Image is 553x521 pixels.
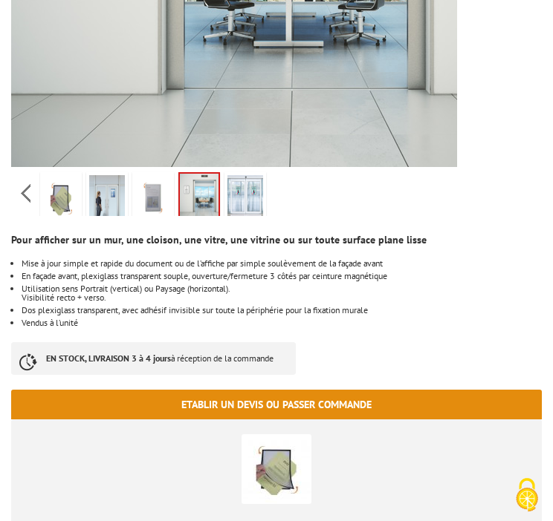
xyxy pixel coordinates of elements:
img: Cadre A4 Vit'Affiche 2 faces magnétic + adhésif, liseret NOIR [242,434,311,504]
li: Utilisation sens Portrait (vertical) ou Paysage (horizontal). [22,284,542,302]
button: Cookies (fenêtre modale) [501,471,553,521]
img: cadre_a4_2_faces_magnetic_adhesif_liseret_gris_212410-_1_.jpg [135,175,171,221]
strong: EN STOCK, LIVRAISON 3 à 4 jours [46,353,171,364]
li: Mise à jour simple et rapide du document ou de l’affiche par simple soulèvement de la façade avant [22,259,542,268]
span: Previous [19,181,33,206]
img: porte_visuels_muraux_212401_mise_en_scene_5.jpg [227,175,263,221]
img: Cookies (fenêtre modale) [508,476,546,514]
div: Visibilité recto + verso. [22,293,542,302]
img: cadre_a4_2_faces_magnetic_adhesif_liseret_noir_212401.jpg [43,175,79,221]
h3: Etablir un devis ou passer commande [11,390,542,419]
li: Dos plexiglass transparent, avec adhésif invisible sur toute la périphérie pour la fixation murale [22,306,542,315]
div: Pour afficher sur un mur, une cloison, une vitre, une vitrine ou sur toute surface plane lisse [11,235,542,244]
p: à réception de la commande [11,342,296,375]
img: porte_visuels_muraux_212401_mise_en_scene_4.jpg [180,174,219,220]
img: porte_visuels_muraux_212401_mise_en_scene.jpg [89,175,125,221]
li: En façade avant, plexiglass transparent souple, ouverture/fermeture 3 côtés par ceinture magnétique [22,272,542,281]
li: Vendus à l’unité [22,318,542,327]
